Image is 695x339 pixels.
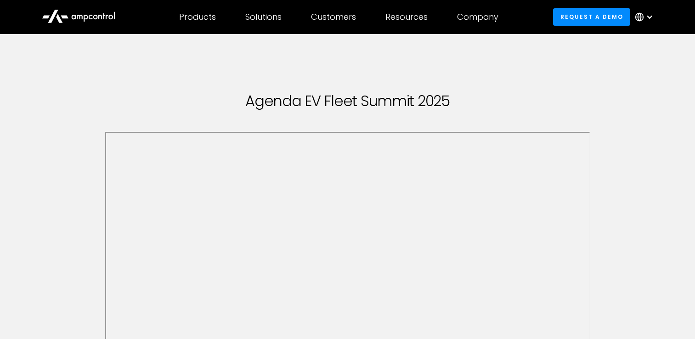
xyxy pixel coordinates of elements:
div: Products [179,12,216,22]
div: Resources [385,12,428,22]
div: Customers [311,12,356,22]
div: Solutions [245,12,282,22]
div: Company [457,12,498,22]
a: Request a demo [553,8,630,25]
h1: Agenda EV Fleet Summit 2025 [105,93,590,110]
